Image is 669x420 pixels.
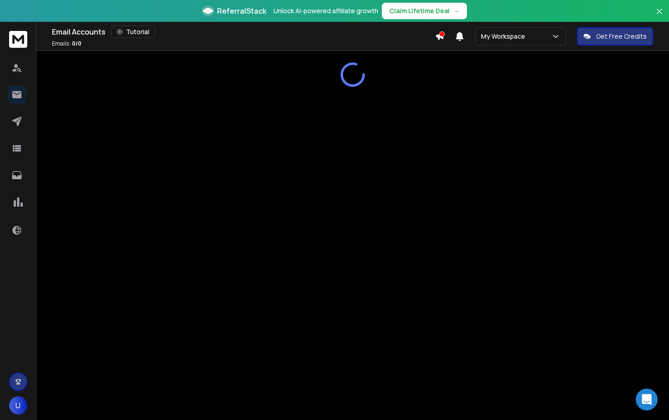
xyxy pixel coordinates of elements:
p: Get Free Credits [596,32,647,41]
button: U [9,396,27,415]
span: → [453,6,460,15]
button: Claim Lifetime Deal→ [382,3,467,19]
p: My Workspace [481,32,529,41]
p: Unlock AI-powered affiliate growth [274,6,378,15]
button: Get Free Credits [577,27,653,46]
div: Email Accounts [52,25,435,38]
p: Emails : [52,40,81,47]
div: Open Intercom Messenger [636,389,658,410]
span: ReferralStack [217,5,266,16]
button: Close banner [654,5,665,27]
span: 0 / 0 [72,40,81,47]
button: Tutorial [111,25,155,38]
